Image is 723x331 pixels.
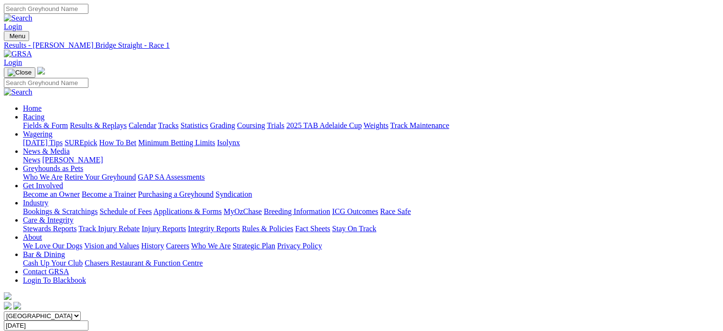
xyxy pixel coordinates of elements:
a: News & Media [23,147,70,155]
a: History [141,242,164,250]
a: GAP SA Assessments [138,173,205,181]
a: Privacy Policy [277,242,322,250]
div: Get Involved [23,190,719,199]
div: Racing [23,121,719,130]
button: Toggle navigation [4,67,35,78]
a: Purchasing a Greyhound [138,190,214,198]
a: How To Bet [99,139,137,147]
div: Care & Integrity [23,224,719,233]
a: Contact GRSA [23,267,69,276]
img: Search [4,14,32,22]
a: Race Safe [380,207,410,215]
a: Track Injury Rebate [78,224,140,233]
a: Bar & Dining [23,250,65,258]
a: Tracks [158,121,179,129]
a: Careers [166,242,189,250]
img: logo-grsa-white.png [37,67,45,75]
a: Strategic Plan [233,242,275,250]
img: Close [8,69,32,76]
a: Coursing [237,121,265,129]
button: Toggle navigation [4,31,29,41]
a: Isolynx [217,139,240,147]
div: Greyhounds as Pets [23,173,719,182]
a: Trials [267,121,284,129]
img: GRSA [4,50,32,58]
a: Vision and Values [84,242,139,250]
span: Menu [10,32,25,40]
div: Bar & Dining [23,259,719,267]
a: Results - [PERSON_NAME] Bridge Straight - Race 1 [4,41,719,50]
a: ICG Outcomes [332,207,378,215]
a: Statistics [181,121,208,129]
a: Racing [23,113,44,121]
a: MyOzChase [224,207,262,215]
a: 2025 TAB Adelaide Cup [286,121,362,129]
a: Stewards Reports [23,224,76,233]
a: Become a Trainer [82,190,136,198]
a: [PERSON_NAME] [42,156,103,164]
a: Integrity Reports [188,224,240,233]
a: Login [4,58,22,66]
a: Home [23,104,42,112]
a: Care & Integrity [23,216,74,224]
a: SUREpick [65,139,97,147]
img: Search [4,88,32,96]
a: Injury Reports [141,224,186,233]
a: Grading [210,121,235,129]
div: About [23,242,719,250]
a: Login [4,22,22,31]
a: Industry [23,199,48,207]
a: Breeding Information [264,207,330,215]
div: News & Media [23,156,719,164]
a: News [23,156,40,164]
div: Wagering [23,139,719,147]
a: Cash Up Your Club [23,259,83,267]
a: Who We Are [23,173,63,181]
img: facebook.svg [4,302,11,310]
a: Stay On Track [332,224,376,233]
a: Applications & Forms [153,207,222,215]
a: Retire Your Greyhound [65,173,136,181]
a: Schedule of Fees [99,207,151,215]
a: Minimum Betting Limits [138,139,215,147]
a: Calendar [129,121,156,129]
a: Become an Owner [23,190,80,198]
a: Fact Sheets [295,224,330,233]
input: Select date [4,320,88,331]
a: Bookings & Scratchings [23,207,97,215]
a: Wagering [23,130,53,138]
a: [DATE] Tips [23,139,63,147]
a: Login To Blackbook [23,276,86,284]
input: Search [4,4,88,14]
div: Industry [23,207,719,216]
input: Search [4,78,88,88]
a: Rules & Policies [242,224,293,233]
img: logo-grsa-white.png [4,292,11,300]
a: Fields & Form [23,121,68,129]
a: Get Involved [23,182,63,190]
a: Syndication [216,190,252,198]
a: Chasers Restaurant & Function Centre [85,259,203,267]
a: Weights [364,121,388,129]
a: Greyhounds as Pets [23,164,83,172]
img: twitter.svg [13,302,21,310]
a: Results & Replays [70,121,127,129]
a: We Love Our Dogs [23,242,82,250]
a: About [23,233,42,241]
a: Who We Are [191,242,231,250]
a: Track Maintenance [390,121,449,129]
